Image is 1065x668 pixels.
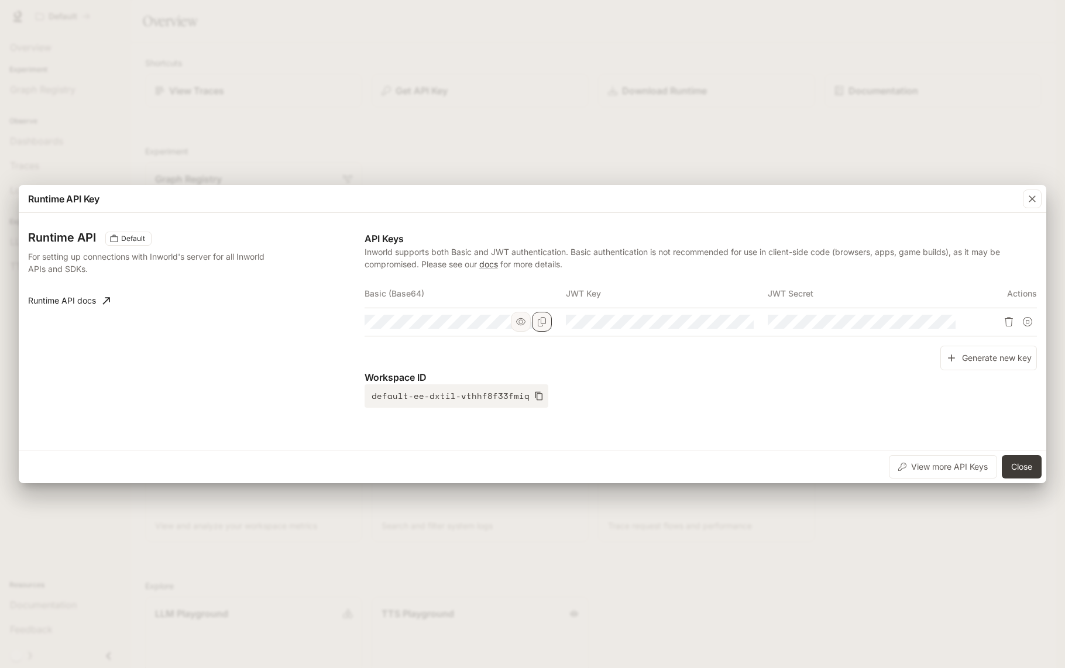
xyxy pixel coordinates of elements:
p: Workspace ID [365,370,1037,384]
button: default-ee-dxtil-vthhf8f33fmiq [365,384,548,408]
th: JWT Secret [768,280,970,308]
h3: Runtime API [28,232,96,243]
button: Suspend API key [1018,312,1037,331]
div: These keys will apply to your current workspace only [105,232,152,246]
button: Copy Basic (Base64) [532,312,552,332]
button: Generate new key [940,346,1037,371]
a: docs [479,259,498,269]
span: Default [116,233,150,244]
p: Inworld supports both Basic and JWT authentication. Basic authentication is not recommended for u... [365,246,1037,270]
p: Runtime API Key [28,192,99,206]
th: Actions [970,280,1037,308]
p: For setting up connections with Inworld's server for all Inworld APIs and SDKs. [28,250,273,275]
button: Delete API key [999,312,1018,331]
p: API Keys [365,232,1037,246]
button: Close [1002,455,1042,478]
a: Runtime API docs [23,289,115,312]
th: JWT Key [566,280,768,308]
button: View more API Keys [889,455,997,478]
th: Basic (Base64) [365,280,566,308]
